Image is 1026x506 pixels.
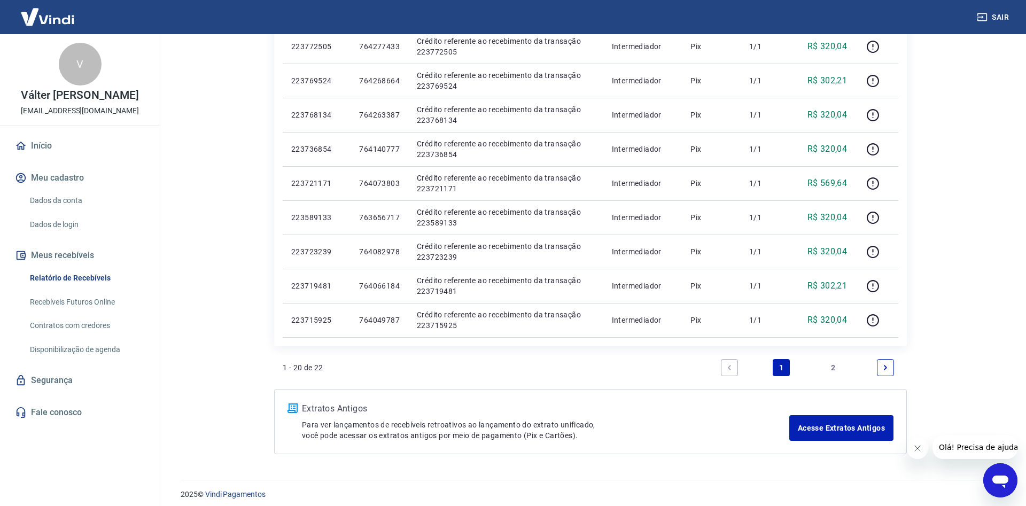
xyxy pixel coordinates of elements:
[13,401,147,424] a: Fale conosco
[807,177,848,190] p: R$ 569,64
[807,40,848,53] p: R$ 320,04
[359,246,400,257] p: 764082978
[291,110,342,120] p: 223768134
[690,110,732,120] p: Pix
[612,178,674,189] p: Intermediador
[13,166,147,190] button: Meu cadastro
[877,359,894,376] a: Next page
[417,173,595,194] p: Crédito referente ao recebimento da transação 223721171
[749,144,781,154] p: 1/1
[291,75,342,86] p: 223769524
[21,90,138,101] p: Válter [PERSON_NAME]
[690,212,732,223] p: Pix
[26,190,147,212] a: Dados da conta
[26,339,147,361] a: Disponibilização de agenda
[749,178,781,189] p: 1/1
[690,75,732,86] p: Pix
[417,138,595,160] p: Crédito referente ao recebimento da transação 223736854
[612,144,674,154] p: Intermediador
[807,245,848,258] p: R$ 320,04
[807,314,848,326] p: R$ 320,04
[749,212,781,223] p: 1/1
[612,246,674,257] p: Intermediador
[690,41,732,52] p: Pix
[302,419,789,441] p: Para ver lançamentos de recebíveis retroativos ao lançamento do extrato unificado, você pode aces...
[690,246,732,257] p: Pix
[807,74,848,87] p: R$ 302,21
[975,7,1013,27] button: Sair
[717,355,898,380] ul: Pagination
[749,281,781,291] p: 1/1
[612,281,674,291] p: Intermediador
[417,207,595,228] p: Crédito referente ao recebimento da transação 223589133
[749,110,781,120] p: 1/1
[13,1,82,33] img: Vindi
[773,359,790,376] a: Page 1 is your current page
[359,178,400,189] p: 764073803
[612,315,674,325] p: Intermediador
[721,359,738,376] a: Previous page
[359,144,400,154] p: 764140777
[291,246,342,257] p: 223723239
[612,212,674,223] p: Intermediador
[13,244,147,267] button: Meus recebíveis
[21,105,139,116] p: [EMAIL_ADDRESS][DOMAIN_NAME]
[749,315,781,325] p: 1/1
[26,214,147,236] a: Dados de login
[789,415,893,441] a: Acesse Extratos Antigos
[205,490,266,499] a: Vindi Pagamentos
[13,369,147,392] a: Segurança
[417,104,595,126] p: Crédito referente ao recebimento da transação 223768134
[291,281,342,291] p: 223719481
[283,362,323,373] p: 1 - 20 de 22
[807,279,848,292] p: R$ 302,21
[291,315,342,325] p: 223715925
[181,489,1000,500] p: 2025 ©
[690,315,732,325] p: Pix
[612,110,674,120] p: Intermediador
[612,41,674,52] p: Intermediador
[807,108,848,121] p: R$ 320,04
[612,75,674,86] p: Intermediador
[749,41,781,52] p: 1/1
[807,143,848,155] p: R$ 320,04
[13,134,147,158] a: Início
[932,435,1017,459] iframe: Mensagem da empresa
[302,402,789,415] p: Extratos Antigos
[690,178,732,189] p: Pix
[291,212,342,223] p: 223589133
[417,36,595,57] p: Crédito referente ao recebimento da transação 223772505
[907,438,928,459] iframe: Fechar mensagem
[359,41,400,52] p: 764277433
[59,43,102,85] div: V
[359,281,400,291] p: 764066184
[417,309,595,331] p: Crédito referente ao recebimento da transação 223715925
[359,110,400,120] p: 764263387
[26,291,147,313] a: Recebíveis Futuros Online
[291,41,342,52] p: 223772505
[749,246,781,257] p: 1/1
[690,281,732,291] p: Pix
[359,315,400,325] p: 764049787
[6,7,90,16] span: Olá! Precisa de ajuda?
[983,463,1017,497] iframe: Botão para abrir a janela de mensagens
[417,70,595,91] p: Crédito referente ao recebimento da transação 223769524
[287,403,298,413] img: ícone
[359,75,400,86] p: 764268664
[359,212,400,223] p: 763656717
[26,315,147,337] a: Contratos com credores
[291,144,342,154] p: 223736854
[825,359,842,376] a: Page 2
[690,144,732,154] p: Pix
[749,75,781,86] p: 1/1
[417,241,595,262] p: Crédito referente ao recebimento da transação 223723239
[807,211,848,224] p: R$ 320,04
[26,267,147,289] a: Relatório de Recebíveis
[291,178,342,189] p: 223721171
[417,275,595,297] p: Crédito referente ao recebimento da transação 223719481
